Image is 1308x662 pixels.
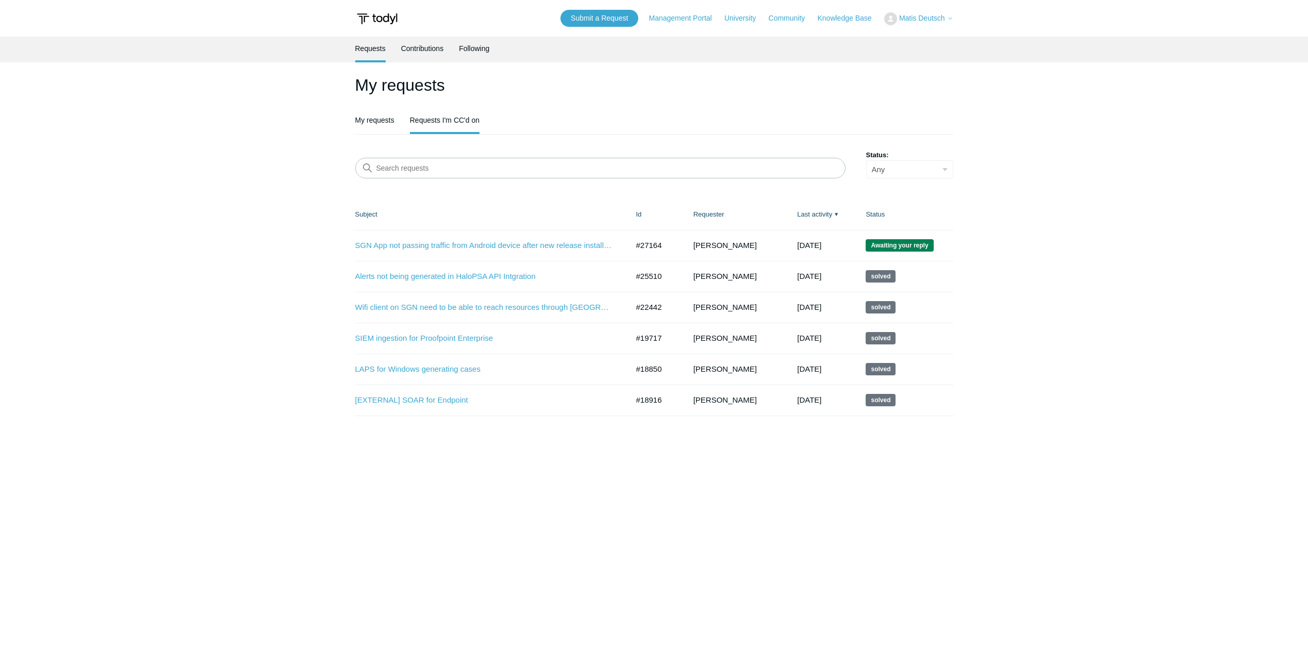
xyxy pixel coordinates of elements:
[626,230,683,261] td: #27164
[355,271,613,283] a: Alerts not being generated in HaloPSA API Intgration
[560,10,638,27] a: Submit a Request
[401,37,444,60] a: Contributions
[797,365,821,373] time: 08/15/2024, 14:03
[683,261,787,292] td: [PERSON_NAME]
[866,301,896,313] span: This request has been solved
[626,385,683,416] td: #18916
[355,394,613,406] a: [EXTERNAL] SOAR for Endpoint
[797,395,821,404] time: 08/13/2024, 20:02
[683,292,787,323] td: [PERSON_NAME]
[355,108,394,132] a: My requests
[683,323,787,354] td: [PERSON_NAME]
[626,354,683,385] td: #18850
[355,158,846,178] input: Search requests
[459,37,489,60] a: Following
[683,199,787,230] th: Requester
[866,270,896,283] span: This request has been solved
[866,239,933,252] span: We are waiting for you to respond
[884,12,953,25] button: Matis Deutsch
[866,332,896,344] span: This request has been solved
[797,272,821,280] time: 07/15/2025, 14:03
[355,333,613,344] a: SIEM ingestion for Proofpoint Enterprise
[626,323,683,354] td: #19717
[769,13,816,24] a: Community
[683,230,787,261] td: [PERSON_NAME]
[724,13,766,24] a: University
[626,292,683,323] td: #22442
[797,210,832,218] a: Last activity▼
[355,199,626,230] th: Subject
[866,363,896,375] span: This request has been solved
[649,13,722,24] a: Management Portal
[855,199,953,230] th: Status
[817,13,882,24] a: Knowledge Base
[834,210,839,218] span: ▼
[899,14,945,22] span: Matis Deutsch
[355,240,613,252] a: SGN App not passing traffic from Android device after new release install 2.0
[866,394,896,406] span: This request has been solved
[410,108,479,132] a: Requests I'm CC'd on
[626,199,683,230] th: Id
[355,302,613,313] a: Wifi client on SGN need to be able to reach resources through [GEOGRAPHIC_DATA] behind firewall f...
[683,385,787,416] td: [PERSON_NAME]
[626,261,683,292] td: #25510
[355,9,399,28] img: Todyl Support Center Help Center home page
[355,37,386,60] a: Requests
[797,334,821,342] time: 09/19/2024, 11:02
[797,303,821,311] time: 02/05/2025, 15:02
[797,241,821,250] time: 08/19/2025, 17:02
[866,150,953,160] label: Status:
[355,363,613,375] a: LAPS for Windows generating cases
[355,73,953,97] h1: My requests
[683,354,787,385] td: [PERSON_NAME]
